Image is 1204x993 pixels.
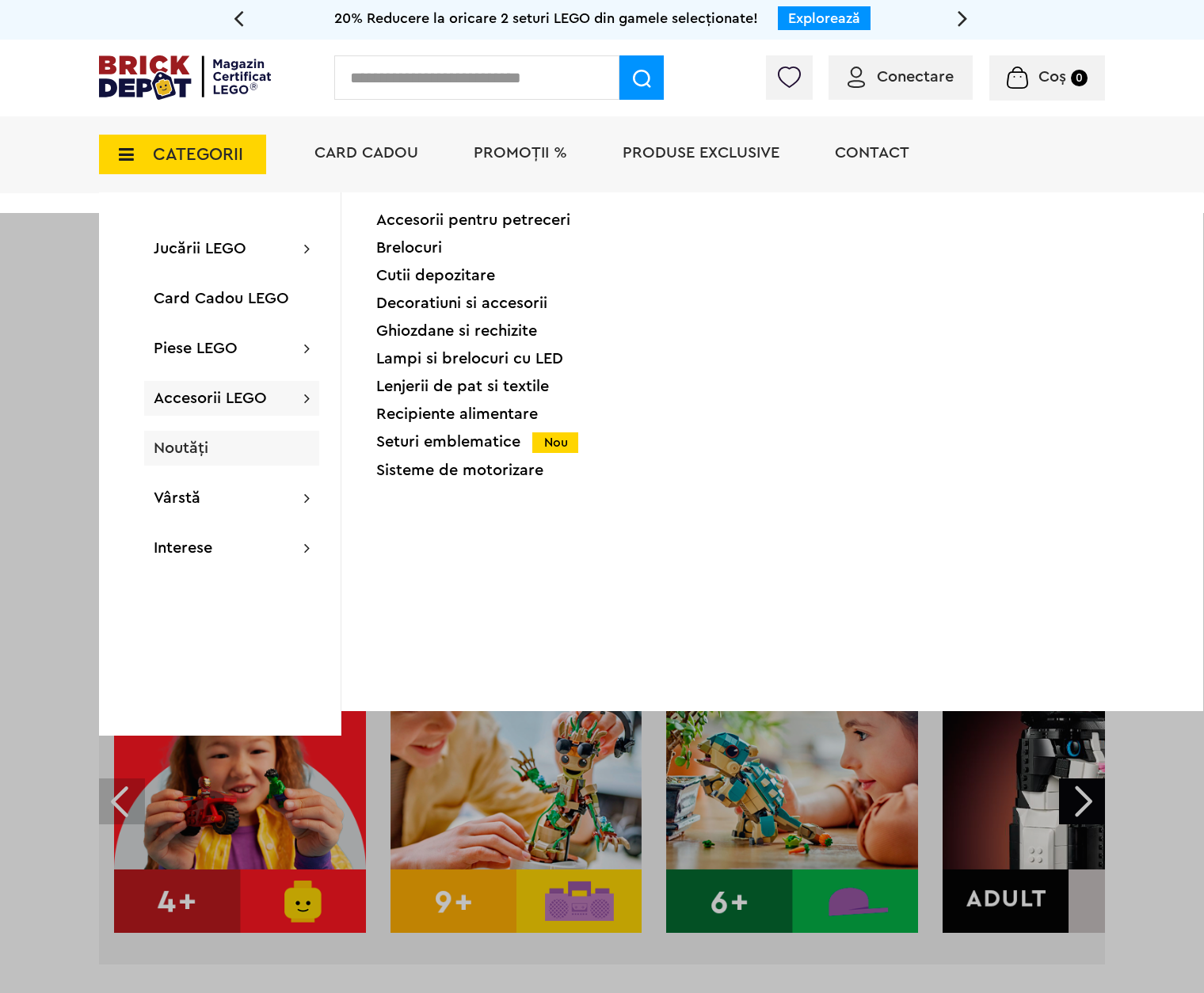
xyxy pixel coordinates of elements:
[1038,69,1066,85] span: Coș
[848,69,954,85] a: Conectare
[877,69,954,85] span: Conectare
[376,212,640,228] a: Accesorii pentru petreceri
[623,145,779,161] a: Produse exclusive
[835,145,909,161] a: Contact
[474,145,567,161] a: PROMOȚII %
[788,11,860,25] a: Explorează
[334,11,758,25] span: 20% Reducere la oricare 2 seturi LEGO din gamele selecționate!
[314,145,418,161] a: Card Cadou
[376,240,640,256] a: Brelocuri
[153,146,243,163] span: CATEGORII
[1071,70,1088,86] small: 0
[154,241,246,257] a: Jucării LEGO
